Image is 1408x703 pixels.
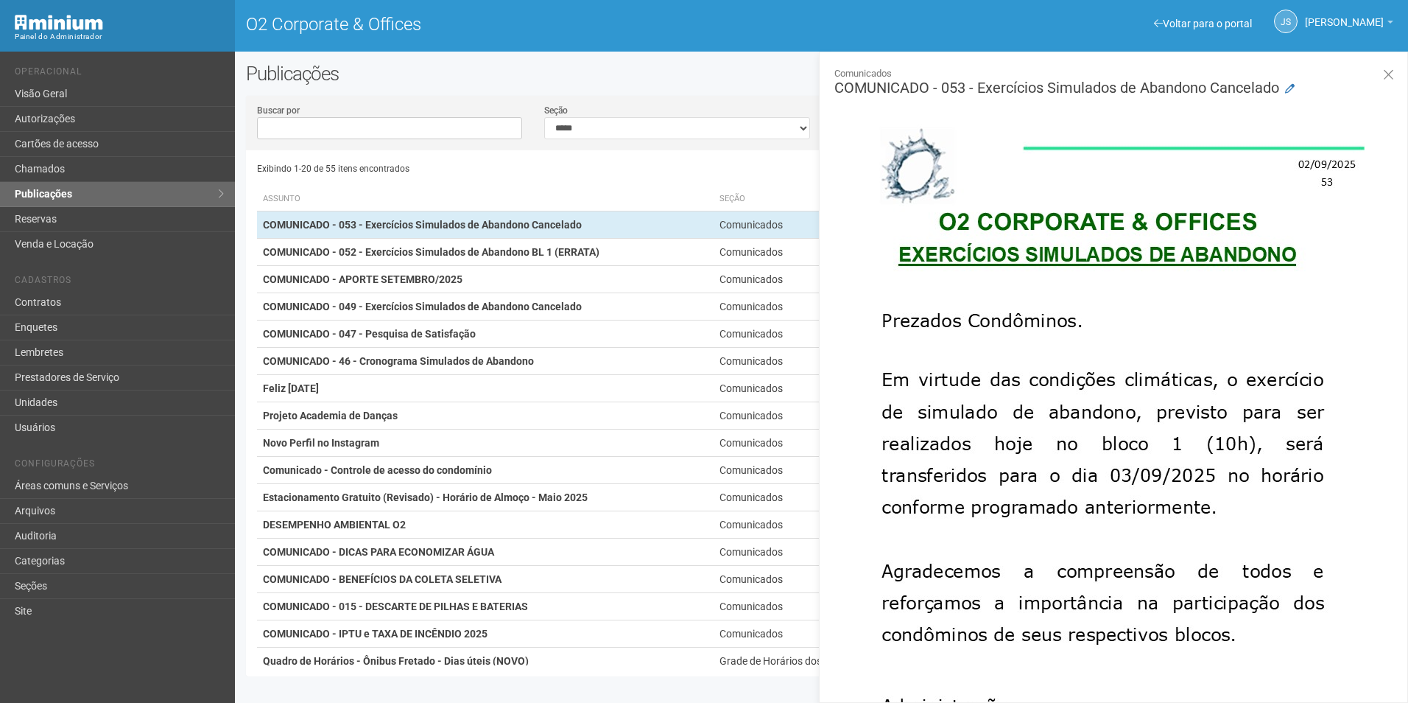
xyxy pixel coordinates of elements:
[15,275,224,290] li: Cadastros
[263,546,494,558] strong: COMUNICADO - DICAS PARA ECONOMIZAR ÁGUA
[246,63,713,85] h2: Publicações
[257,158,822,180] div: Exibindo 1-20 de 55 itens encontrados
[714,539,909,566] td: Comunicados
[714,402,909,430] td: Comunicados
[1154,18,1252,29] a: Voltar para o portal
[263,355,534,367] strong: COMUNICADO - 46 - Cronograma Simulados de Abandono
[714,593,909,620] td: Comunicados
[263,382,319,394] strong: Feliz [DATE]
[714,620,909,648] td: Comunicados
[15,30,224,43] div: Painel do Administrador
[263,273,462,285] strong: COMUNICADO - APORTE SETEMBRO/2025
[263,519,406,531] strong: DESEMPENHO AMBIENTAL O2
[714,348,909,375] td: Comunicados
[1305,2,1384,28] span: Jeferson Souza
[263,464,492,476] strong: Comunicado - Controle de acesso do condomínio
[714,321,909,348] td: Comunicados
[263,492,588,503] strong: Estacionamento Gratuito (Revisado) - Horário de Almoço - Maio 2025
[714,187,909,211] th: Seção
[15,458,224,474] li: Configurações
[1305,18,1393,30] a: [PERSON_NAME]
[714,211,909,239] td: Comunicados
[834,67,1396,95] h3: COMUNICADO - 053 - Exercícios Simulados de Abandono Cancelado
[714,266,909,293] td: Comunicados
[714,566,909,593] td: Comunicados
[714,293,909,321] td: Comunicados
[15,66,224,82] li: Operacional
[263,628,487,640] strong: COMUNICADO - IPTU e TAXA DE INCÊNDIO 2025
[263,437,379,449] strong: Novo Perfil no Instagram
[263,246,599,258] strong: COMUNICADO - 052 - Exercícios Simulados de Abandono BL 1 (ERRATA)
[1274,10,1298,33] a: JS
[834,67,1396,80] small: Comunicados
[544,104,568,117] label: Seção
[15,15,103,30] img: Minium
[714,375,909,402] td: Comunicados
[263,601,528,612] strong: COMUNICADO - 015 - DESCARTE DE PILHAS E BATERIAS
[263,573,501,585] strong: COMUNICADO - BENEFÍCIOS DA COLETA SELETIVA
[714,430,909,457] td: Comunicados
[714,511,909,539] td: Comunicados
[714,648,909,675] td: Grade de Horários dos Ônibus
[263,328,476,340] strong: COMUNICADO - 047 - Pesquisa de Satisfação
[263,301,582,312] strong: COMUNICADO - 049 - Exercícios Simulados de Abandono Cancelado
[257,187,714,211] th: Assunto
[263,655,529,667] strong: Quadro de Horários - Ônibus Fretado - Dias úteis (NOVO)
[263,219,582,231] strong: COMUNICADO - 053 - Exercícios Simulados de Abandono Cancelado
[246,15,811,34] h1: O2 Corporate & Offices
[714,457,909,484] td: Comunicados
[263,410,398,422] strong: Projeto Academia de Danças
[257,104,300,117] label: Buscar por
[714,239,909,266] td: Comunicados
[1285,82,1295,97] a: Modificar
[714,484,909,511] td: Comunicados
